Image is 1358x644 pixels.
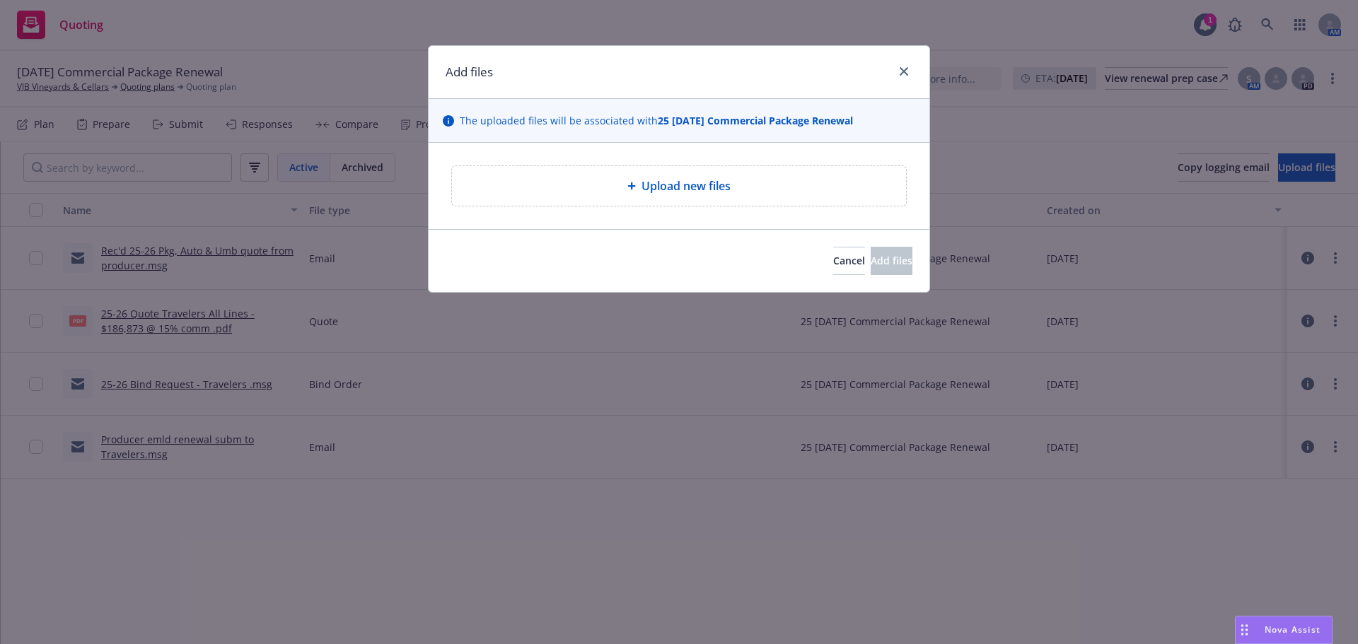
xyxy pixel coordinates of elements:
[833,247,865,275] button: Cancel
[1265,623,1321,636] span: Nova Assist
[451,165,907,206] div: Upload new files
[871,247,912,275] button: Add files
[833,254,865,267] span: Cancel
[460,113,853,128] span: The uploaded files will be associated with
[642,177,731,194] span: Upload new files
[658,114,853,127] strong: 25 [DATE] Commercial Package Renewal
[1235,616,1333,644] button: Nova Assist
[871,254,912,267] span: Add files
[895,63,912,80] a: close
[1236,616,1253,643] div: Drag to move
[446,63,493,81] h1: Add files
